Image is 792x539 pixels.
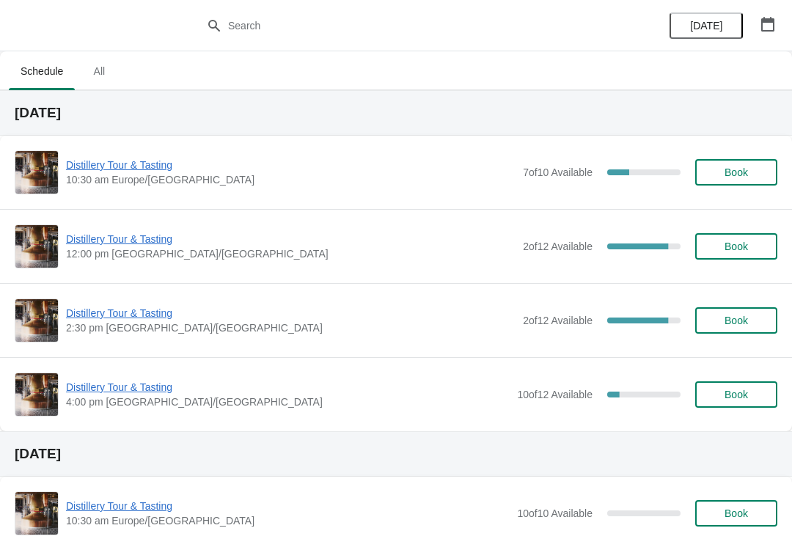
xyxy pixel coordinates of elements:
span: Distillery Tour & Tasting [66,499,510,513]
button: Book [695,159,777,186]
span: 12:00 pm [GEOGRAPHIC_DATA]/[GEOGRAPHIC_DATA] [66,246,516,261]
span: Book [725,507,748,519]
span: Book [725,166,748,178]
span: 2 of 12 Available [523,241,593,252]
span: Distillery Tour & Tasting [66,380,510,395]
input: Search [227,12,594,39]
img: Distillery Tour & Tasting | | 10:30 am Europe/London [15,492,58,535]
span: Book [725,389,748,400]
button: Book [695,307,777,334]
img: Distillery Tour & Tasting | | 2:30 pm Europe/London [15,299,58,342]
span: Book [725,241,748,252]
span: Book [725,315,748,326]
span: 10 of 12 Available [517,389,593,400]
span: Distillery Tour & Tasting [66,158,516,172]
h2: [DATE] [15,447,777,461]
span: Schedule [9,58,75,84]
button: Book [695,500,777,527]
span: [DATE] [690,20,722,32]
span: All [81,58,117,84]
button: [DATE] [670,12,743,39]
span: 7 of 10 Available [523,166,593,178]
button: Book [695,381,777,408]
img: Distillery Tour & Tasting | | 4:00 pm Europe/London [15,373,58,416]
span: 10:30 am Europe/[GEOGRAPHIC_DATA] [66,172,516,187]
span: 10 of 10 Available [517,507,593,519]
span: 2:30 pm [GEOGRAPHIC_DATA]/[GEOGRAPHIC_DATA] [66,320,516,335]
span: 2 of 12 Available [523,315,593,326]
span: Distillery Tour & Tasting [66,232,516,246]
img: Distillery Tour & Tasting | | 12:00 pm Europe/London [15,225,58,268]
span: 4:00 pm [GEOGRAPHIC_DATA]/[GEOGRAPHIC_DATA] [66,395,510,409]
span: Distillery Tour & Tasting [66,306,516,320]
h2: [DATE] [15,106,777,120]
img: Distillery Tour & Tasting | | 10:30 am Europe/London [15,151,58,194]
span: 10:30 am Europe/[GEOGRAPHIC_DATA] [66,513,510,528]
button: Book [695,233,777,260]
